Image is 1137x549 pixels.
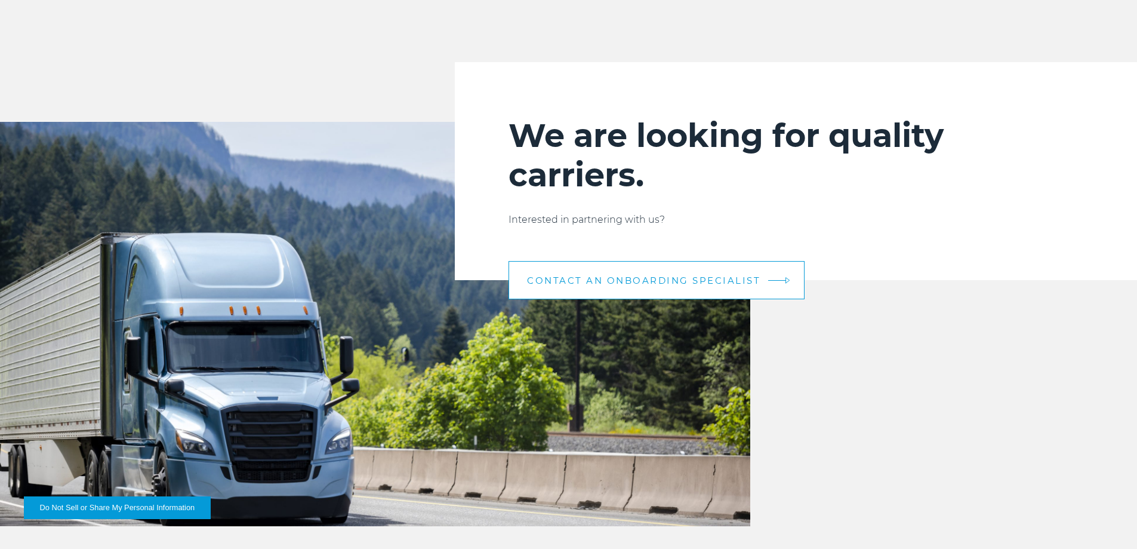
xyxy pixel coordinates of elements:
button: Do Not Sell or Share My Personal Information [24,496,211,519]
p: Interested in partnering with us? [509,213,1083,227]
a: CONTACT AN ONBOARDING SPECIALIST arrow arrow [509,261,805,299]
span: CONTACT AN ONBOARDING SPECIALIST [527,276,760,285]
h2: We are looking for quality carriers. [509,116,1083,195]
img: arrow [785,277,790,284]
